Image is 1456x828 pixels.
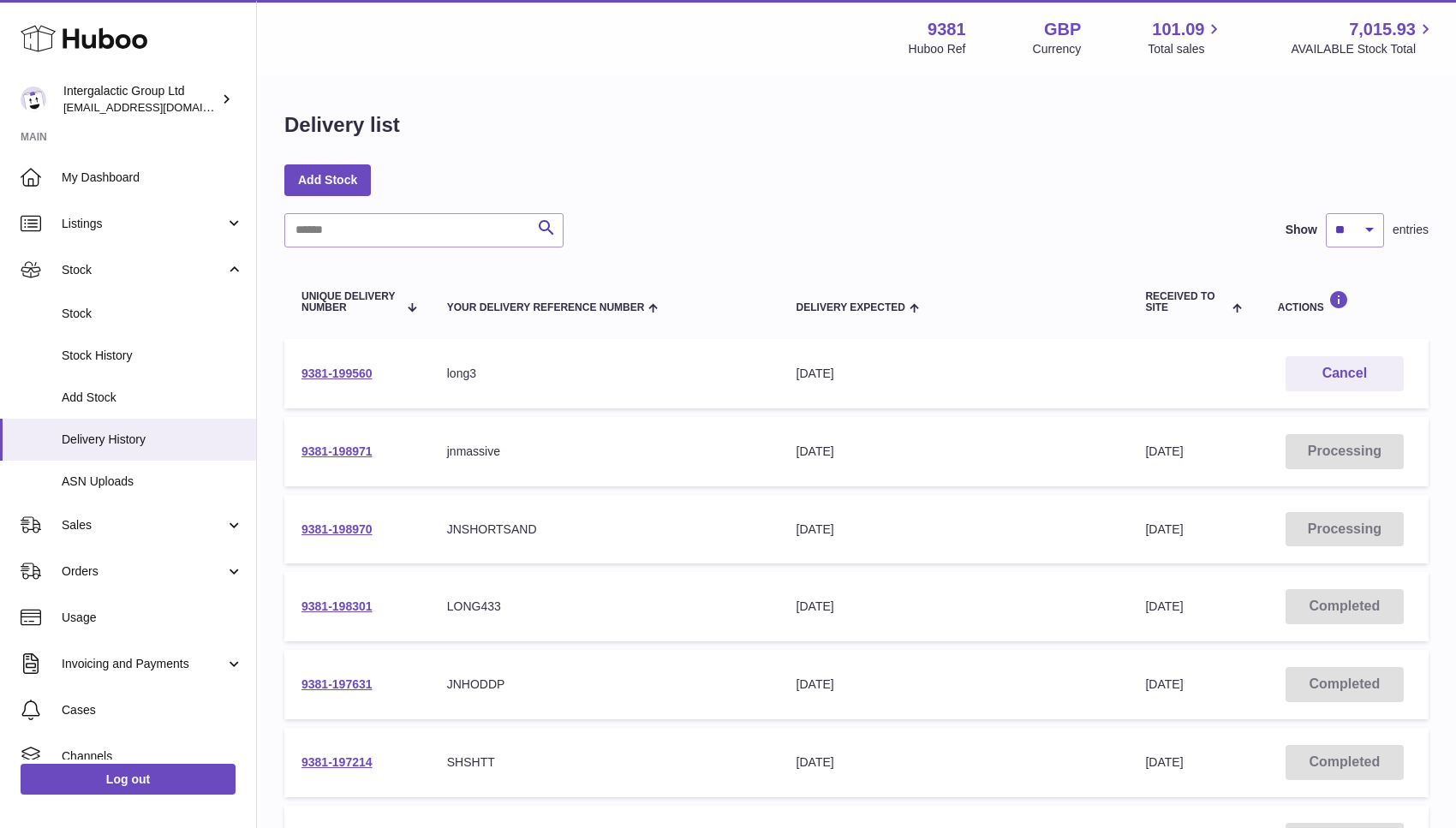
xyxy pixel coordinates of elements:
[1278,290,1411,313] div: Actions
[62,656,225,672] span: Invoicing and Payments
[62,702,243,718] span: Cases
[1393,222,1429,238] span: entries
[62,517,225,533] span: Sales
[301,677,373,691] a: 9381-197631
[447,599,762,615] div: LONG433
[1291,18,1435,57] a: 7,015.93 AVAILABLE Stock Total
[797,521,1112,538] div: [DATE]
[1148,18,1224,57] a: 101.09 Total sales
[21,86,46,112] img: info@junglistnetwork.com
[1145,522,1183,536] span: [DATE]
[1044,18,1081,41] strong: GBP
[1286,222,1317,238] label: Show
[62,563,225,580] span: Orders
[797,754,1112,771] div: [DATE]
[447,302,645,313] span: Your Delivery Reference Number
[797,599,1112,615] div: [DATE]
[284,111,400,139] h1: Delivery list
[909,41,966,57] div: Huboo Ref
[1145,444,1183,458] span: [DATE]
[62,610,243,626] span: Usage
[301,755,373,769] a: 9381-197214
[301,599,373,613] a: 9381-198301
[62,348,243,364] span: Stock History
[1145,599,1183,613] span: [DATE]
[62,432,243,448] span: Delivery History
[301,366,373,380] a: 9381-199560
[1349,18,1416,41] span: 7,015.93
[62,216,225,232] span: Listings
[447,444,762,460] div: jnmassive
[1145,677,1183,691] span: [DATE]
[284,164,371,195] a: Add Stock
[301,444,373,458] a: 9381-198971
[797,302,905,313] span: Delivery Expected
[447,676,762,693] div: JNHODDP
[301,291,397,313] span: Unique Delivery Number
[797,444,1112,460] div: [DATE]
[447,366,762,382] div: long3
[1148,41,1224,57] span: Total sales
[1145,755,1183,769] span: [DATE]
[447,521,762,538] div: JNSHORTSAND
[63,83,218,116] div: Intergalactic Group Ltd
[1291,41,1435,57] span: AVAILABLE Stock Total
[447,754,762,771] div: SHSHTT
[301,522,373,536] a: 9381-198970
[63,100,252,114] span: [EMAIL_ADDRESS][DOMAIN_NAME]
[62,170,243,186] span: My Dashboard
[62,748,243,765] span: Channels
[928,18,966,41] strong: 9381
[1145,291,1228,313] span: Received to Site
[62,474,243,490] span: ASN Uploads
[797,676,1112,693] div: [DATE]
[1286,356,1404,391] button: Cancel
[62,390,243,406] span: Add Stock
[21,764,236,795] a: Log out
[797,366,1112,382] div: [DATE]
[1152,18,1204,41] span: 101.09
[62,306,243,322] span: Stock
[1033,41,1082,57] div: Currency
[62,262,225,278] span: Stock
